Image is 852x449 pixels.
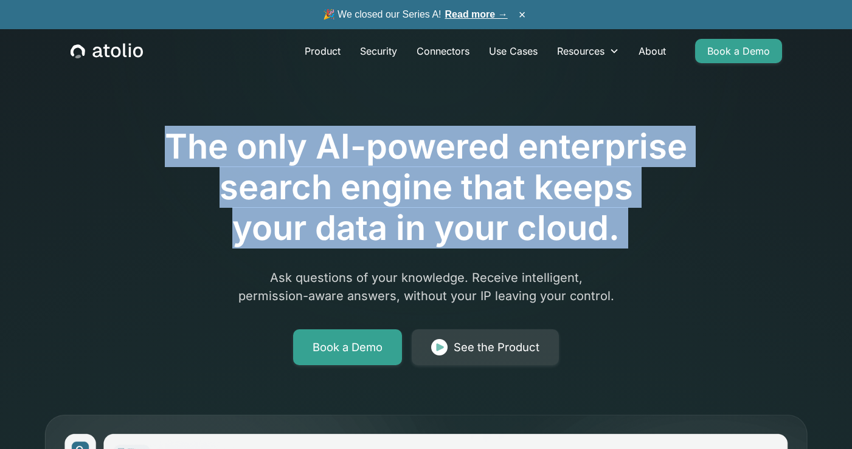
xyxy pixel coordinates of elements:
a: Read more → [445,9,508,19]
div: Resources [547,39,629,63]
a: See the Product [412,329,559,366]
a: About [629,39,676,63]
div: Resources [557,44,604,58]
div: See the Product [454,339,539,356]
h1: The only AI-powered enterprise search engine that keeps your data in your cloud. [115,126,738,249]
a: home [71,43,143,59]
p: Ask questions of your knowledge. Receive intelligent, permission-aware answers, without your IP l... [193,269,660,305]
a: Connectors [407,39,479,63]
a: Book a Demo [695,39,782,63]
a: Use Cases [479,39,547,63]
span: 🎉 We closed our Series A! [323,7,508,22]
a: Product [295,39,350,63]
a: Security [350,39,407,63]
button: × [515,8,530,21]
a: Book a Demo [293,329,402,366]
